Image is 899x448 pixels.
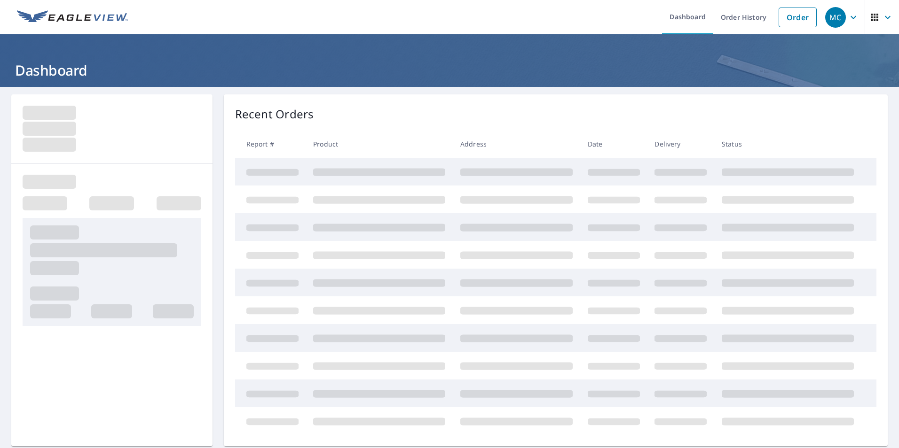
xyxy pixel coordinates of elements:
h1: Dashboard [11,61,888,80]
a: Order [779,8,817,27]
th: Report # [235,130,306,158]
th: Product [306,130,453,158]
th: Address [453,130,580,158]
img: EV Logo [17,10,128,24]
p: Recent Orders [235,106,314,123]
th: Delivery [647,130,714,158]
th: Date [580,130,647,158]
th: Status [714,130,861,158]
div: MC [825,7,846,28]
